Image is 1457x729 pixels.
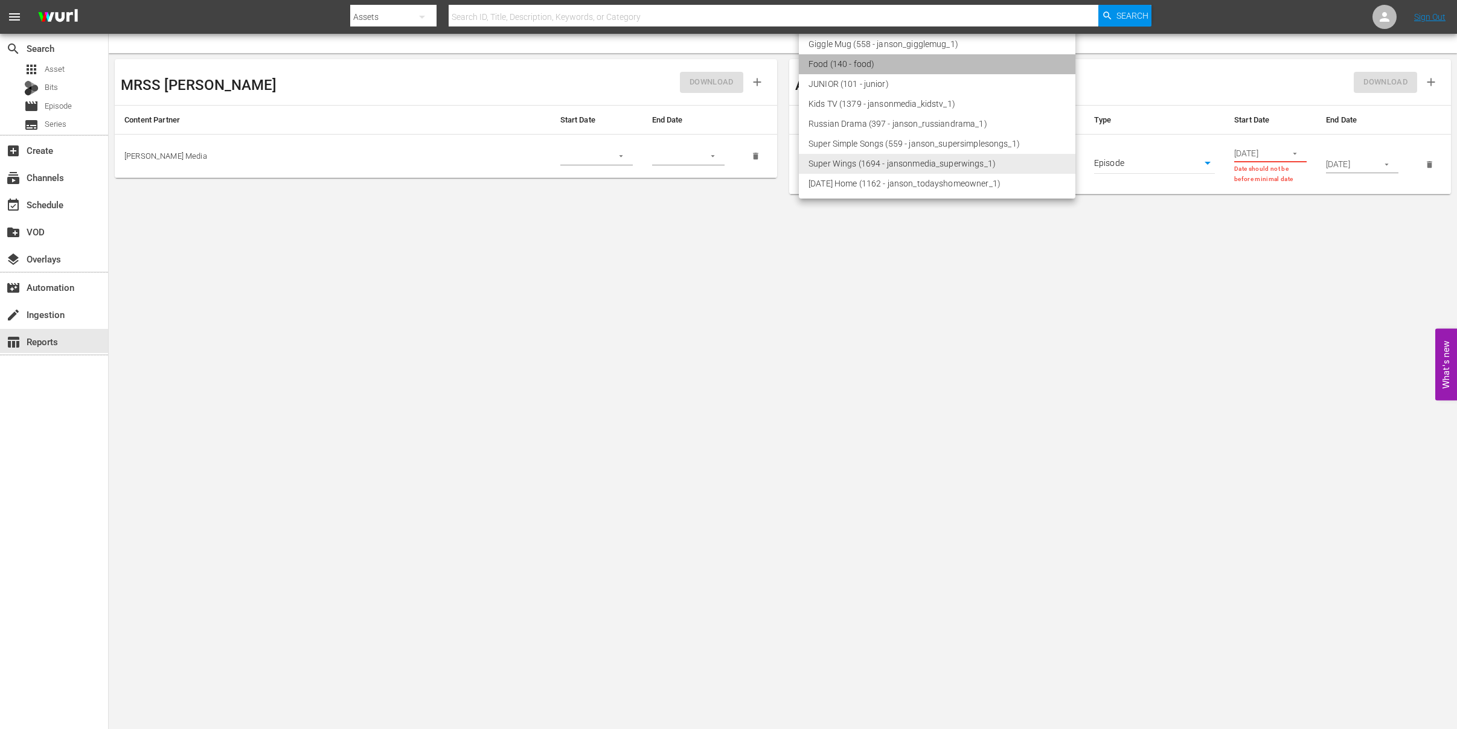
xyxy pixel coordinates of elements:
[799,134,1075,154] li: Super Simple Songs (559 - janson_supersimplesongs_1)
[799,94,1075,114] li: Kids TV (1379 - jansonmedia_kidstv_1)
[29,3,87,31] img: ans4CAIJ8jUAAAAAAAAAAAAAAAAAAAAAAAAgQb4GAAAAAAAAAAAAAAAAAAAAAAAAJMjXAAAAAAAAAAAAAAAAAAAAAAAAgAT5G...
[799,54,1075,74] li: Food (140 - food)
[799,34,1075,54] li: Giggle Mug (558 - janson_gigglemug_1)
[799,114,1075,134] li: Russian Drama (397 - janson_russiandrama_1)
[799,174,1075,194] li: [DATE] Home (1162 - janson_todayshomeowner_1)
[1116,5,1148,27] span: Search
[799,74,1075,94] li: JUNIOR (101 - junior)
[7,10,22,24] span: menu
[799,154,1075,174] li: Super Wings (1694 - jansonmedia_superwings_1)
[1414,12,1446,22] a: Sign Out
[1435,329,1457,401] button: Open Feedback Widget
